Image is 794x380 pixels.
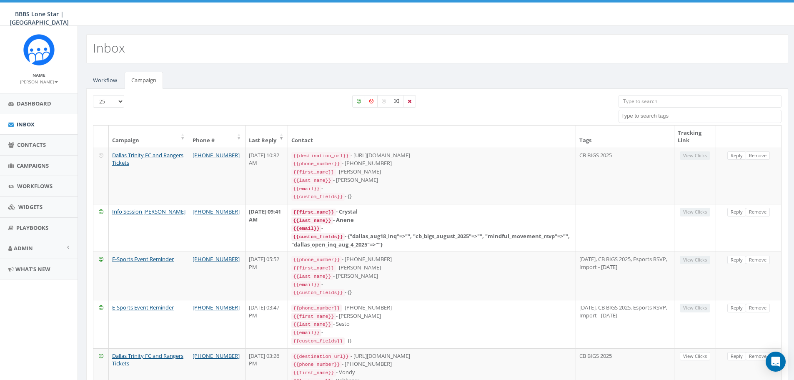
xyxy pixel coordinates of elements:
[291,193,344,201] code: {{custom_fields}}
[18,203,43,211] span: Widgets
[193,208,240,215] a: [PHONE_NUMBER]
[291,288,572,297] div: - {}
[291,361,341,368] code: {{phone_number}}
[403,95,416,108] label: Removed
[291,232,572,248] div: - {"dallas_aug18_inq"=>"", "cb_bigs_august_2025"=>"", "mindful_movement_rsvp"=>"", "dallas_open_i...
[193,255,240,263] a: [PHONE_NUMBER]
[365,95,378,108] label: Negative
[746,151,770,160] a: Remove
[619,95,781,108] input: Type to search
[291,168,572,176] div: - [PERSON_NAME]
[291,281,321,289] code: {{email}}
[17,182,53,190] span: Workflows
[291,328,572,337] div: -
[17,100,51,107] span: Dashboard
[245,204,288,252] td: [DATE] 09:41 AM
[112,304,174,311] a: E-Sports Event Reminder
[766,352,786,372] div: Open Intercom Messenger
[291,337,344,345] code: {{custom_fields}}
[727,352,746,361] a: Reply
[291,208,572,216] div: - Crystal
[291,337,572,345] div: - {}
[576,126,674,148] th: Tags
[746,256,770,264] a: Remove
[576,148,674,204] td: CB BIGS 2025
[291,169,336,176] code: {{first_name}}
[112,255,174,263] a: E-Sports Event Reminder
[125,72,163,89] a: Campaign
[674,126,716,148] th: Tracking Link
[15,265,50,273] span: What's New
[291,264,572,272] div: - [PERSON_NAME]
[291,225,321,232] code: {{email}}
[245,252,288,300] td: [DATE] 05:52 PM
[20,78,58,85] a: [PERSON_NAME]
[291,217,333,224] code: {{last_name}}
[16,224,48,232] span: Playbooks
[727,304,746,312] a: Reply
[291,209,336,216] code: {{first_name}}
[10,10,69,26] span: BBBS Lone Star | [GEOGRAPHIC_DATA]
[291,256,341,264] code: {{phone_number}}
[193,151,240,159] a: [PHONE_NUMBER]
[291,273,333,280] code: {{last_name}}
[291,368,572,377] div: - Vondy
[291,360,572,368] div: - [PHONE_NUMBER]
[727,151,746,160] a: Reply
[17,141,46,148] span: Contacts
[291,280,572,289] div: -
[193,352,240,360] a: [PHONE_NUMBER]
[245,148,288,204] td: [DATE] 10:32 AM
[291,305,341,312] code: {{phone_number}}
[93,41,125,55] h2: Inbox
[291,152,350,160] code: {{destination_url}}
[291,192,572,201] div: - {}
[33,72,45,78] small: Name
[291,312,572,320] div: - [PERSON_NAME]
[352,95,366,108] label: Positive
[291,176,572,184] div: - [PERSON_NAME]
[245,126,288,148] th: Last Reply: activate to sort column ascending
[109,126,189,148] th: Campaign: activate to sort column ascending
[291,224,572,232] div: -
[576,300,674,348] td: [DATE], CB BIGS 2025, Esports RSVP, Import - [DATE]
[291,151,572,160] div: - [URL][DOMAIN_NAME]
[288,126,576,148] th: Contact
[291,185,321,193] code: {{email}}
[291,233,344,241] code: {{custom_fields}}
[245,300,288,348] td: [DATE] 03:47 PM
[112,151,183,167] a: Dallas Trinity FC and Rangers Tickets
[291,160,341,168] code: {{phone_number}}
[291,320,572,328] div: - Sesto
[746,304,770,312] a: Remove
[680,352,710,361] a: View Clicks
[291,184,572,193] div: -
[86,72,124,89] a: Workflow
[17,162,49,169] span: Campaigns
[17,121,35,128] span: Inbox
[291,264,336,272] code: {{first_name}}
[291,321,333,328] code: {{last_name}}
[291,159,572,168] div: - [PHONE_NUMBER]
[746,208,770,216] a: Remove
[291,329,321,337] code: {{email}}
[621,112,781,120] textarea: Search
[189,126,245,148] th: Phone #: activate to sort column ascending
[112,352,183,367] a: Dallas Trinity FC and Rangers Tickets
[20,79,58,85] small: [PERSON_NAME]
[291,255,572,264] div: - [PHONE_NUMBER]
[193,304,240,311] a: [PHONE_NUMBER]
[291,216,572,224] div: - Anene
[377,95,391,108] label: Neutral
[291,369,336,377] code: {{first_name}}
[291,289,344,297] code: {{custom_fields}}
[727,208,746,216] a: Reply
[23,34,55,65] img: Rally_Corp_Icon.png
[576,252,674,300] td: [DATE], CB BIGS 2025, Esports RSVP, Import - [DATE]
[291,353,350,360] code: {{destination_url}}
[112,208,185,215] a: Info Session [PERSON_NAME]
[291,352,572,360] div: - [URL][DOMAIN_NAME]
[291,304,572,312] div: - [PHONE_NUMBER]
[291,272,572,280] div: - [PERSON_NAME]
[746,352,770,361] a: Remove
